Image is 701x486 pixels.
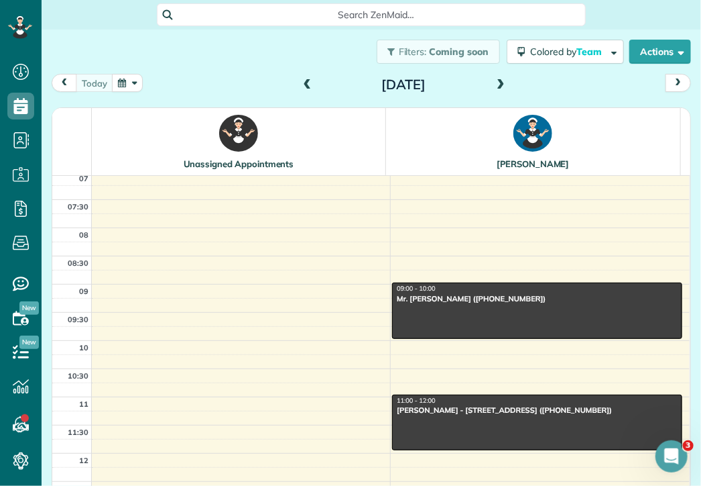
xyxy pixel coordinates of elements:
[513,115,552,152] img: CM
[79,456,88,465] span: 12
[79,230,88,240] span: 08
[79,399,88,409] span: 11
[396,294,678,303] div: Mr. [PERSON_NAME] ([PHONE_NUMBER])
[79,287,88,296] span: 09
[507,40,624,64] button: Colored byTeam
[92,108,386,175] th: Unassigned Appointments
[79,343,88,352] span: 10
[19,301,39,315] span: New
[576,46,604,58] span: Team
[629,40,691,64] button: Actions
[655,440,688,473] iframe: Intercom live chat
[396,405,678,415] div: [PERSON_NAME] - [STREET_ADDRESS] ([PHONE_NUMBER])
[683,440,694,451] span: 3
[429,46,489,58] span: Coming soon
[68,258,88,268] span: 08:30
[68,428,88,437] span: 11:30
[68,315,88,324] span: 09:30
[397,397,436,405] span: 11:00 - 12:00
[386,108,680,175] th: [PERSON_NAME]
[52,74,77,92] button: prev
[320,77,488,92] h2: [DATE]
[79,174,88,183] span: 07
[76,74,113,92] button: Today
[530,46,607,58] span: Colored by
[68,371,88,381] span: 10:30
[19,336,39,349] span: New
[665,74,691,92] button: next
[68,202,88,211] span: 07:30
[399,46,427,58] span: Filters:
[219,115,258,152] img: !
[397,285,436,293] span: 09:00 - 10:00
